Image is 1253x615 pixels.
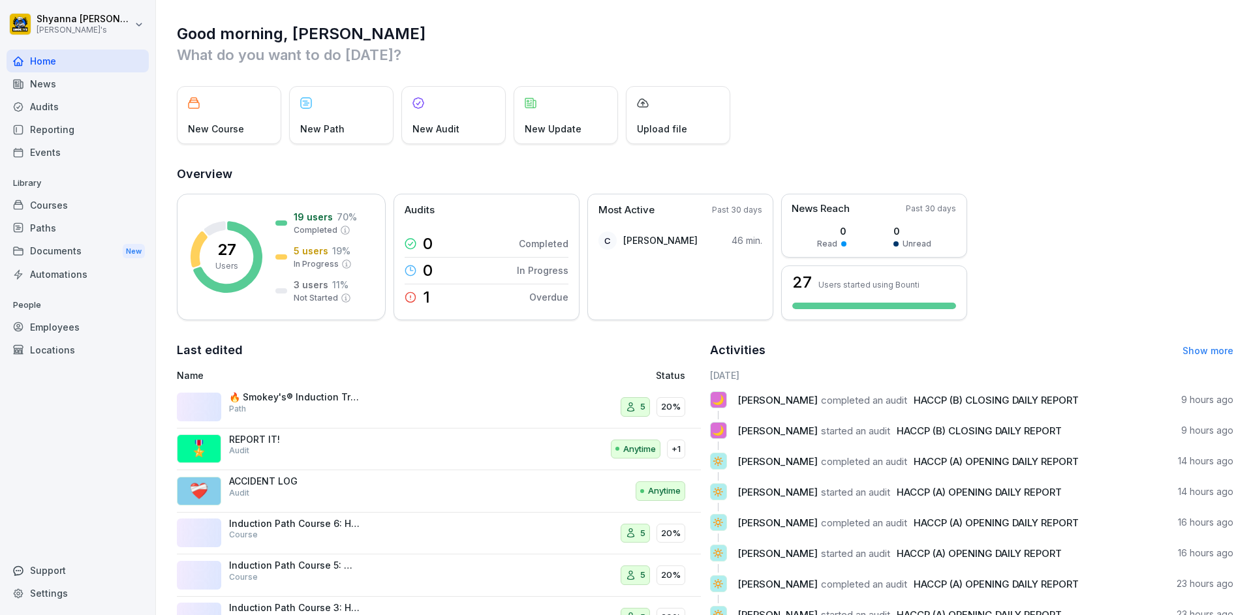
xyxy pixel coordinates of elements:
[821,486,890,498] span: started an audit
[529,290,568,304] p: Overdue
[7,295,149,316] p: People
[423,290,430,305] p: 1
[294,210,333,224] p: 19 users
[1181,424,1233,437] p: 9 hours ago
[712,204,762,216] p: Past 30 days
[177,428,701,471] a: 🎖️REPORT IT!AuditAnytime+1
[897,425,1062,437] span: HACCP (B) CLOSING DAILY REPORT
[906,203,956,215] p: Past 30 days
[637,122,687,136] p: Upload file
[737,517,818,529] span: [PERSON_NAME]
[189,437,209,460] p: 🎖️
[188,122,244,136] p: New Course
[732,233,762,247] p: 46 min.
[792,275,812,290] h3: 27
[914,455,1079,468] span: HACCP (A) OPENING DAILY REPORT
[229,529,258,541] p: Course
[229,518,360,530] p: Induction Path Course 6: HR & Employment Basics
[294,278,328,292] p: 3 users
[1183,345,1233,356] a: Show more
[229,560,360,571] p: Induction Path Course 5: Workplace Conduct
[656,368,685,382] p: Status
[821,578,907,590] span: completed an audit
[737,425,818,437] span: [PERSON_NAME]
[903,238,931,250] p: Unread
[177,386,701,428] a: 🔥 Smokey's® Induction TrainingPath520%
[519,237,568,250] p: Completed
[177,44,1233,65] p: What do you want to do [DATE]?
[337,210,357,224] p: 70 %
[914,578,1079,590] span: HACCP (A) OPENING DAILY REPORT
[517,263,568,277] p: In Progress
[7,217,149,239] a: Paths
[737,486,818,498] span: [PERSON_NAME]
[821,455,907,468] span: completed an audit
[712,452,724,470] p: 🔅
[177,470,701,513] a: ❤️‍🩹ACCIDENT LOGAuditAnytime
[672,443,681,456] p: +1
[423,236,433,252] p: 0
[897,547,1062,560] span: HACCP (A) OPENING DAILY REPORT
[7,118,149,141] a: Reporting
[525,122,581,136] p: New Update
[1178,547,1233,560] p: 16 hours ago
[648,485,681,498] p: Anytime
[294,258,339,270] p: In Progress
[817,224,846,238] p: 0
[7,239,149,263] div: Documents
[7,141,149,164] a: Events
[7,50,149,72] a: Home
[661,400,681,413] p: 20%
[661,569,681,582] p: 20%
[792,202,850,217] p: News Reach
[712,575,724,593] p: 🔅
[332,278,348,292] p: 11 %
[229,391,360,403] p: 🔥 Smokey's® Induction Training
[177,368,505,382] p: Name
[217,242,236,258] p: 27
[7,338,149,361] div: Locations
[294,292,338,304] p: Not Started
[897,486,1062,498] span: HACCP (A) OPENING DAILY REPORT
[712,513,724,532] p: 🔅
[821,547,890,560] span: started an audit
[1178,455,1233,468] p: 14 hours ago
[177,165,1233,183] h2: Overview
[710,368,1234,382] h6: [DATE]
[229,434,360,445] p: REPORT IT!
[7,239,149,263] a: DocumentsNew
[661,527,681,540] p: 20%
[1181,393,1233,406] p: 9 hours ago
[640,400,645,413] p: 5
[821,517,907,529] span: completed an audit
[332,244,350,258] p: 19 %
[7,95,149,118] a: Audits
[177,554,701,597] a: Induction Path Course 5: Workplace ConductCourse520%
[7,173,149,194] p: Library
[1177,577,1233,590] p: 23 hours ago
[893,224,931,238] p: 0
[177,341,701,359] h2: Last edited
[229,487,249,499] p: Audit
[737,547,818,560] span: [PERSON_NAME]
[598,203,655,218] p: Most Active
[712,483,724,501] p: 🔅
[1178,485,1233,498] p: 14 hours ago
[1178,516,1233,529] p: 16 hours ago
[712,391,724,409] p: 🌙
[215,260,238,272] p: Users
[37,25,132,35] p: [PERSON_NAME]'s
[123,244,145,259] div: New
[229,445,249,457] p: Audit
[177,23,1233,44] h1: Good morning, [PERSON_NAME]
[300,122,345,136] p: New Path
[710,341,766,359] h2: Activities
[423,263,433,278] p: 0
[7,582,149,605] a: Settings
[7,72,149,95] a: News
[37,14,132,25] p: Shyanna [PERSON_NAME]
